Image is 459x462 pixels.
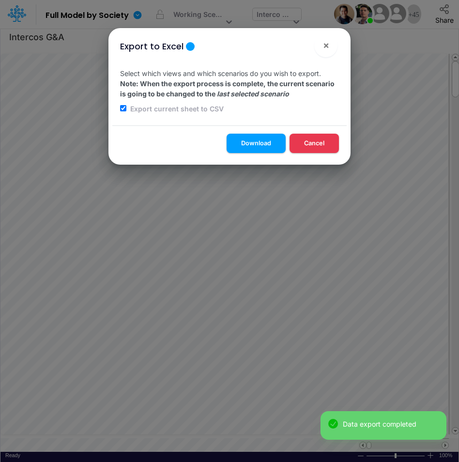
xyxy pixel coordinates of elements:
div: Data export completed [343,419,439,429]
button: Cancel [290,134,339,153]
em: last selected scenario [217,90,289,98]
div: Select which views and which scenarios do you wish to export. [112,61,347,125]
div: Export to Excel [120,40,184,53]
span: × [323,39,329,51]
button: Download [227,134,286,153]
strong: Note: When the export process is complete, the current scenario is going to be changed to the [120,79,335,98]
label: Export current sheet to CSV [129,104,224,114]
button: Close [314,34,337,57]
div: Tooltip anchor [186,42,195,51]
